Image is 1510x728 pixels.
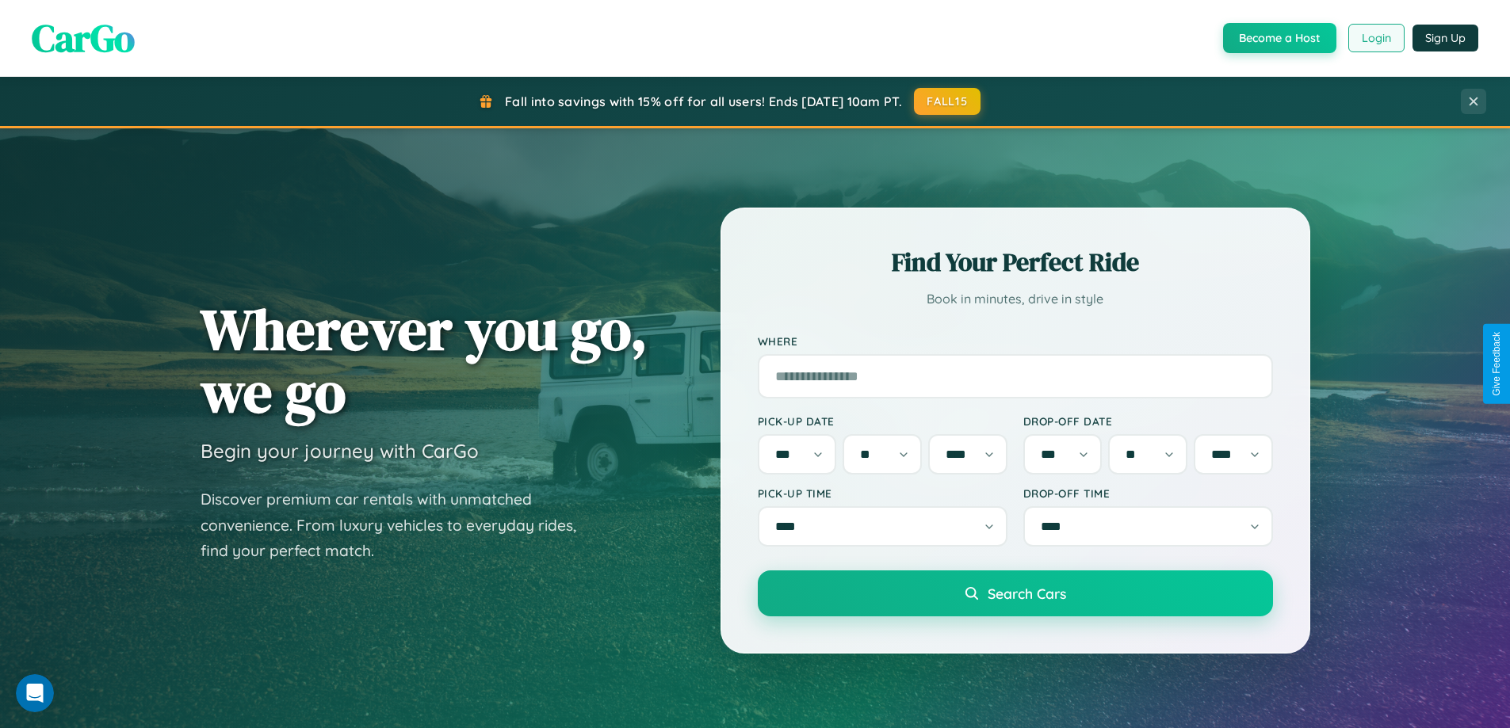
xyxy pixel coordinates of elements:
p: Discover premium car rentals with unmatched convenience. From luxury vehicles to everyday rides, ... [201,486,597,564]
span: CarGo [32,12,135,64]
button: Sign Up [1413,25,1478,51]
label: Where [758,334,1273,348]
button: Become a Host [1223,23,1336,53]
label: Pick-up Time [758,486,1007,500]
label: Pick-up Date [758,414,1007,428]
p: Book in minutes, drive in style [758,288,1273,311]
label: Drop-off Time [1023,486,1273,500]
span: Fall into savings with 15% off for all users! Ends [DATE] 10am PT. [505,93,902,109]
button: FALL15 [914,88,981,115]
label: Drop-off Date [1023,414,1273,428]
span: Search Cars [988,585,1066,602]
h2: Find Your Perfect Ride [758,245,1273,280]
button: Search Cars [758,570,1273,616]
button: Login [1348,24,1405,52]
iframe: Intercom live chat [16,674,54,712]
h1: Wherever you go, we go [201,298,648,423]
h3: Begin your journey with CarGo [201,439,479,463]
div: Give Feedback [1491,332,1502,396]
